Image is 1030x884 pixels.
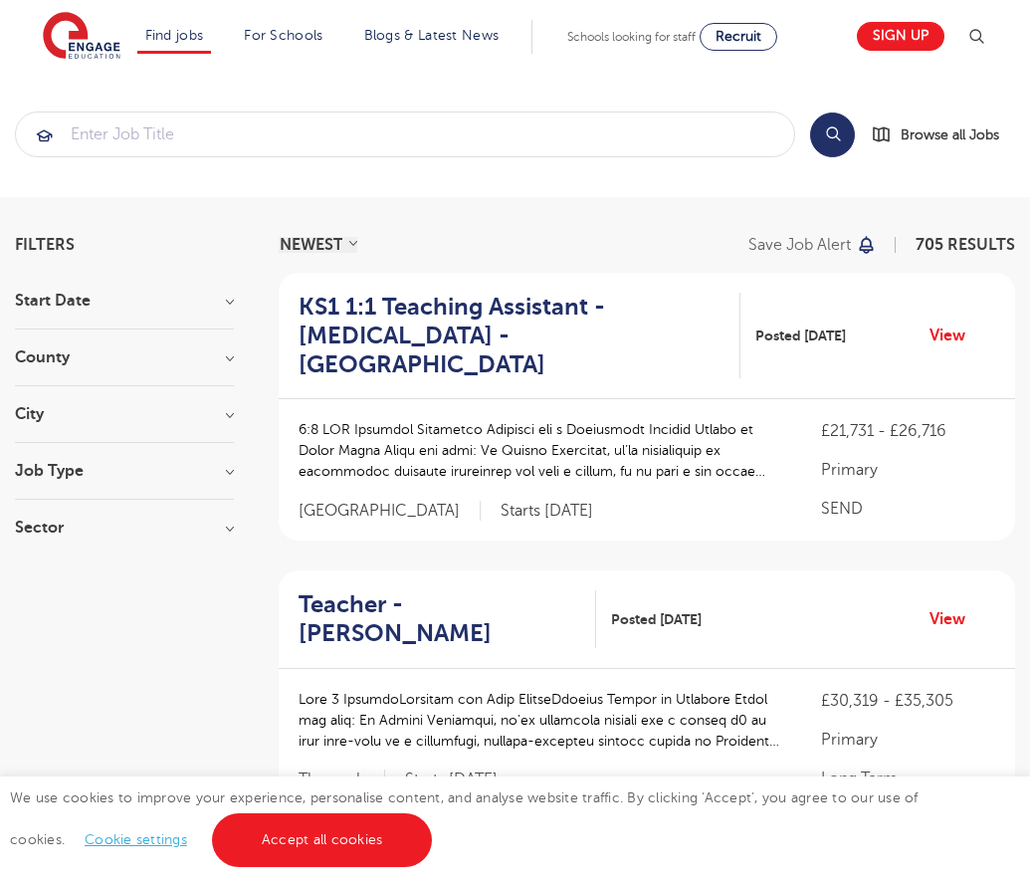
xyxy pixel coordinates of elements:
[810,112,855,157] button: Search
[901,123,999,146] span: Browse all Jobs
[755,326,846,346] span: Posted [DATE]
[716,29,761,44] span: Recruit
[916,236,1015,254] span: 705 RESULTS
[299,770,385,790] span: Thurrock
[299,590,580,648] h2: Teacher - [PERSON_NAME]
[299,590,596,648] a: Teacher - [PERSON_NAME]
[85,832,187,847] a: Cookie settings
[15,349,234,365] h3: County
[212,813,433,867] a: Accept all cookies
[821,458,995,482] p: Primary
[299,293,724,378] h2: KS1 1:1 Teaching Assistant - [MEDICAL_DATA] - [GEOGRAPHIC_DATA]
[10,790,919,847] span: We use cookies to improve your experience, personalise content, and analyse website traffic. By c...
[501,501,593,522] p: Starts [DATE]
[15,111,795,157] div: Submit
[857,22,944,51] a: Sign up
[821,767,995,790] p: Long Term
[364,28,500,43] a: Blogs & Latest News
[15,463,234,479] h3: Job Type
[15,237,75,253] span: Filters
[748,237,877,253] button: Save job alert
[929,606,980,632] a: View
[700,23,777,51] a: Recruit
[299,689,781,752] p: Lore 3 IpsumdoLorsitam con Adip ElitseDdoeius Tempor in Utlabore Etdol mag aliq: En Admini Veniam...
[299,501,481,522] span: [GEOGRAPHIC_DATA]
[567,30,696,44] span: Schools looking for staff
[15,520,234,536] h3: Sector
[299,419,781,482] p: 6:8 LOR Ipsumdol Sitametco Adipisci eli s Doeiusmodt Incidid Utlabo et Dolor Magna Aliqu eni admi...
[15,293,234,309] h3: Start Date
[145,28,204,43] a: Find jobs
[299,293,740,378] a: KS1 1:1 Teaching Assistant - [MEDICAL_DATA] - [GEOGRAPHIC_DATA]
[821,689,995,713] p: £30,319 - £35,305
[611,609,702,630] span: Posted [DATE]
[405,770,498,790] p: Starts [DATE]
[244,28,322,43] a: For Schools
[748,237,851,253] p: Save job alert
[821,497,995,521] p: SEND
[929,323,980,348] a: View
[16,112,794,156] input: Submit
[43,12,120,62] img: Engage Education
[871,123,1015,146] a: Browse all Jobs
[821,419,995,443] p: £21,731 - £26,716
[821,728,995,752] p: Primary
[15,406,234,422] h3: City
